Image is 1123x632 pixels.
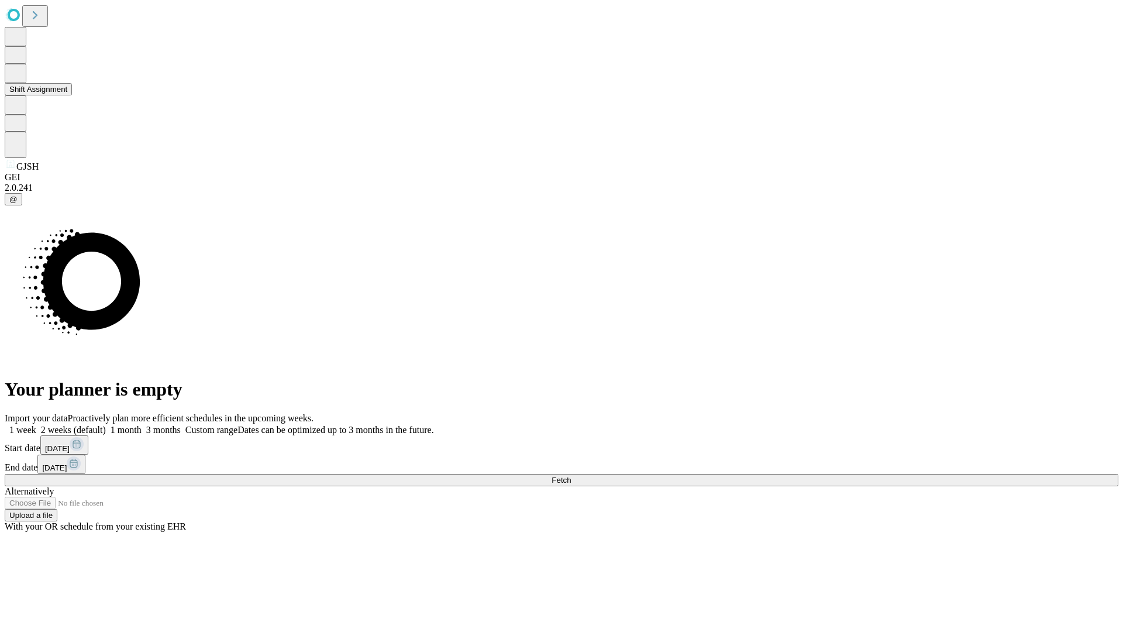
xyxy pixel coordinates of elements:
[5,379,1118,400] h1: Your planner is empty
[5,455,1118,474] div: End date
[5,172,1118,183] div: GEI
[5,193,22,205] button: @
[111,425,142,435] span: 1 month
[9,425,36,435] span: 1 week
[37,455,85,474] button: [DATE]
[68,413,314,423] span: Proactively plan more efficient schedules in the upcoming weeks.
[45,444,70,453] span: [DATE]
[5,413,68,423] span: Import your data
[5,435,1118,455] div: Start date
[5,509,57,521] button: Upload a file
[5,183,1118,193] div: 2.0.241
[16,162,39,171] span: GJSH
[5,521,186,531] span: With your OR schedule from your existing EHR
[185,425,237,435] span: Custom range
[5,486,54,496] span: Alternatively
[146,425,181,435] span: 3 months
[9,195,18,204] span: @
[237,425,433,435] span: Dates can be optimized up to 3 months in the future.
[552,476,571,485] span: Fetch
[5,83,72,95] button: Shift Assignment
[5,474,1118,486] button: Fetch
[41,425,106,435] span: 2 weeks (default)
[42,463,67,472] span: [DATE]
[40,435,88,455] button: [DATE]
